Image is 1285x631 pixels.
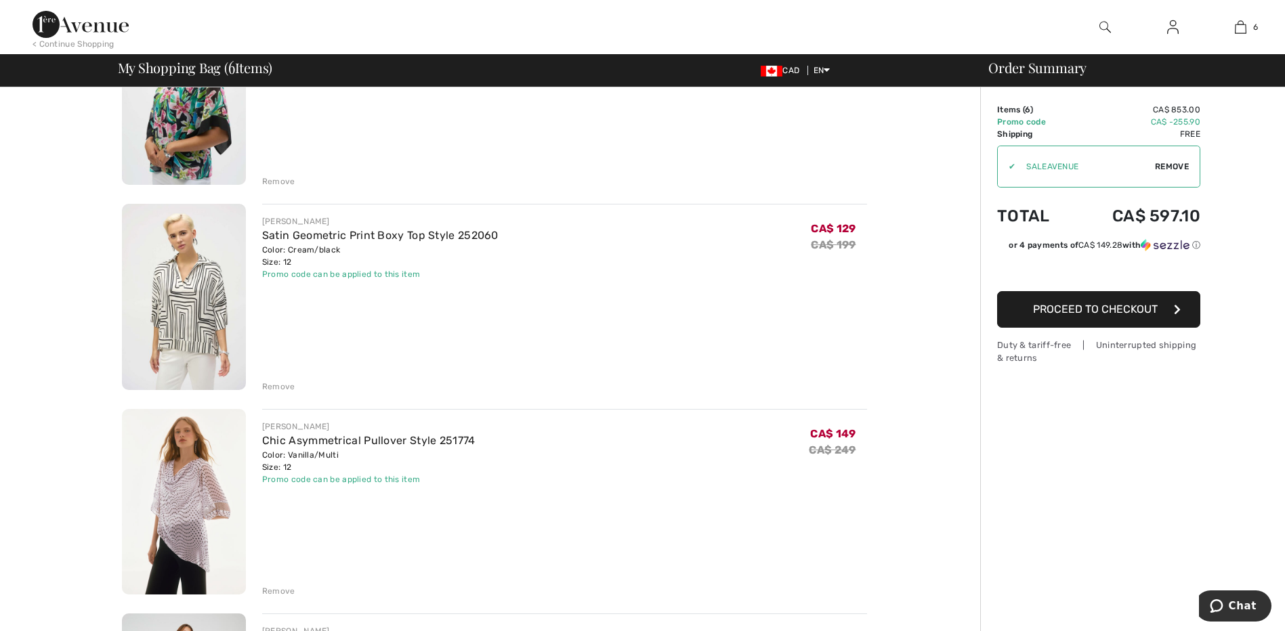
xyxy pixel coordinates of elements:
s: CA$ 199 [811,238,856,251]
span: 6 [1253,21,1258,33]
span: 6 [228,58,235,75]
div: Remove [262,175,295,188]
div: Remove [262,380,295,393]
span: EN [814,66,830,75]
div: Color: Vanilla/Multi Size: 12 [262,449,476,473]
div: Color: Cream/black Size: 12 [262,244,499,268]
div: < Continue Shopping [33,38,114,50]
div: [PERSON_NAME] [262,215,499,227]
div: Promo code can be applied to this item [262,268,499,280]
td: Shipping [997,128,1073,140]
img: Canadian Dollar [761,66,782,77]
span: Proceed to Checkout [1033,303,1158,315]
span: CA$ 149.28 [1078,240,1122,250]
a: Chic Asymmetrical Pullover Style 251774 [262,434,476,447]
td: Total [997,193,1073,239]
td: CA$ -255.90 [1073,116,1200,128]
td: CA$ 597.10 [1073,193,1200,239]
a: Satin Geometric Print Boxy Top Style 252060 [262,229,499,242]
img: My Info [1167,19,1179,35]
td: CA$ 853.00 [1073,104,1200,116]
span: CA$ 149 [810,427,856,440]
span: Remove [1155,160,1189,173]
img: Satin Geometric Print Boxy Top Style 252060 [122,204,246,390]
div: or 4 payments of with [1009,239,1200,251]
div: Remove [262,585,295,597]
button: Proceed to Checkout [997,291,1200,328]
input: Promo code [1015,146,1155,187]
img: Chic Asymmetrical Pullover Style 251774 [122,409,246,595]
td: Free [1073,128,1200,140]
img: Sezzle [1141,239,1189,251]
a: Sign In [1156,19,1189,36]
s: CA$ 249 [809,443,856,456]
div: or 4 payments ofCA$ 149.28withSezzle Click to learn more about Sezzle [997,239,1200,256]
div: Duty & tariff-free | Uninterrupted shipping & returns [997,339,1200,364]
a: 6 [1207,19,1273,35]
div: [PERSON_NAME] [262,420,476,433]
iframe: Opens a widget where you can chat to one of our agents [1199,590,1271,624]
span: CAD [761,66,805,75]
span: CA$ 129 [811,222,856,235]
div: Order Summary [972,61,1277,74]
div: Promo code can be applied to this item [262,473,476,485]
div: ✔ [998,160,1015,173]
img: search the website [1099,19,1111,35]
span: 6 [1025,105,1030,114]
img: 1ère Avenue [33,11,129,38]
span: My Shopping Bag ( Items) [118,61,273,74]
td: Items ( ) [997,104,1073,116]
iframe: PayPal-paypal [997,256,1200,286]
td: Promo code [997,116,1073,128]
img: My Bag [1235,19,1246,35]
